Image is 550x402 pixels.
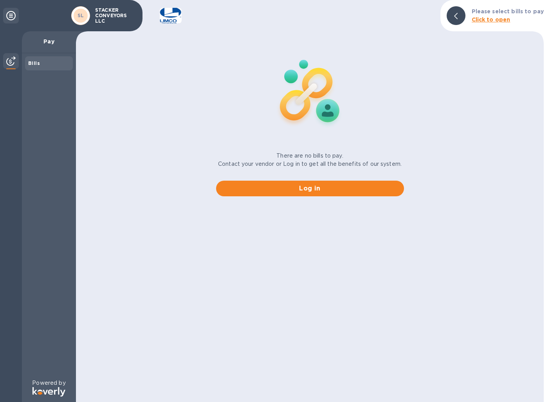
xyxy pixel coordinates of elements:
button: Log in [216,181,404,196]
p: Pay [28,38,70,45]
img: Logo [32,387,65,397]
p: There are no bills to pay. Contact your vendor or Log in to get all the benefits of our system. [218,152,402,168]
b: Click to open [472,16,510,23]
span: Log in [222,184,398,193]
b: Bills [28,60,40,66]
b: SL [78,13,84,18]
b: Please select bills to pay [472,8,544,14]
p: STACKER CONVEYORS LLC [95,7,134,24]
p: Powered by [32,379,65,387]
